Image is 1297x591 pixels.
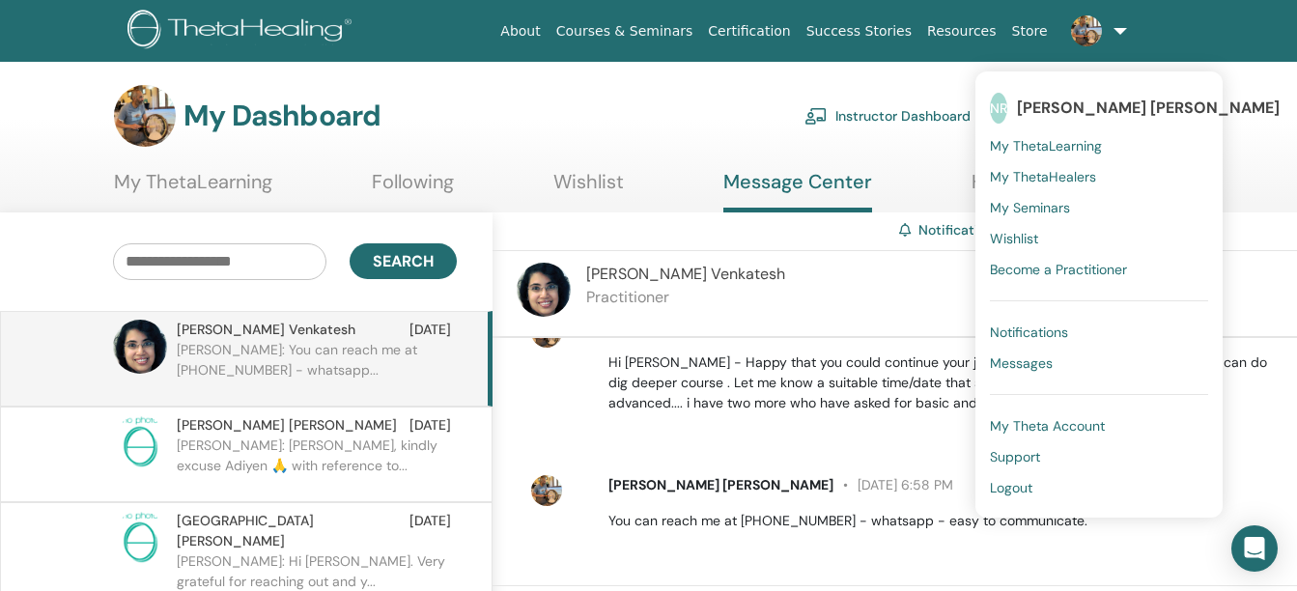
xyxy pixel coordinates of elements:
span: My Seminars [990,199,1070,216]
a: Instructor Dashboard [804,95,971,137]
img: default.jpg [1071,15,1102,46]
span: [GEOGRAPHIC_DATA] [PERSON_NAME] [177,511,409,551]
span: Wishlist [990,230,1038,247]
img: default.jpg [114,85,176,147]
span: [PERSON_NAME] Venkatesh [586,264,785,284]
span: Support [990,448,1040,465]
a: Logout [990,472,1208,503]
a: My Theta Account [990,410,1208,441]
a: Wishlist [990,223,1208,254]
button: Search [350,243,457,279]
span: [DATE] 6:58 PM [833,476,953,493]
span: My ThetaHealers [990,168,1096,185]
img: no-photo.png [113,415,167,469]
span: [DATE] [409,511,451,551]
p: [PERSON_NAME]: [PERSON_NAME], kindly excuse Adiyen 🙏 with reference to... [177,436,457,493]
img: default.jpg [531,475,562,506]
a: Courses & Seminars [549,14,701,49]
img: default.jpg [517,263,571,317]
span: [DATE] [409,415,451,436]
a: NR[PERSON_NAME] [PERSON_NAME] [990,86,1208,130]
a: Messages [990,348,1208,379]
div: Open Intercom Messenger [1231,525,1278,572]
a: Notifications [990,317,1208,348]
span: [PERSON_NAME] Venkatesh [177,320,355,340]
img: logo.png [127,10,358,53]
a: Message Center [723,170,872,212]
h3: My Dashboard [183,98,381,133]
a: About [493,14,548,49]
span: Search [373,251,434,271]
span: NR [990,93,1007,124]
a: My ThetaLearning [114,170,272,208]
a: Following [372,170,454,208]
a: My ThetaHealers [990,161,1208,192]
a: Store [1004,14,1056,49]
span: Notifications [990,324,1068,341]
span: [DATE] [409,320,451,340]
a: Resources [919,14,1004,49]
a: Certification [700,14,798,49]
a: Become a Practitioner [990,254,1208,285]
span: [PERSON_NAME] [PERSON_NAME] [1017,98,1280,118]
span: [PERSON_NAME] [PERSON_NAME] [608,476,833,493]
span: [PERSON_NAME] [PERSON_NAME] [177,415,397,436]
a: Help & Resources [972,170,1127,208]
p: Hi [PERSON_NAME] - Happy that you could continue your journey and complete Advanced DNA. I can do... [608,352,1275,413]
span: My Theta Account [990,417,1105,435]
a: My Seminars [990,192,1208,223]
img: chalkboard-teacher.svg [804,107,828,125]
span: Become a Practitioner [990,261,1127,278]
span: Messages [990,354,1053,372]
p: Practitioner [586,286,785,309]
p: You can reach me at [PHONE_NUMBER] - whatsapp - easy to communicate. [608,511,1275,531]
span: Logout [990,479,1032,496]
span: My ThetaLearning [990,137,1102,155]
a: My ThetaLearning [990,130,1208,161]
a: Notifications [918,221,1001,239]
a: Wishlist [553,170,624,208]
img: no-photo.png [113,511,167,565]
img: default.jpg [113,320,167,374]
p: [PERSON_NAME]: You can reach me at [PHONE_NUMBER] - whatsapp... [177,340,457,398]
a: Success Stories [799,14,919,49]
a: Support [990,441,1208,472]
